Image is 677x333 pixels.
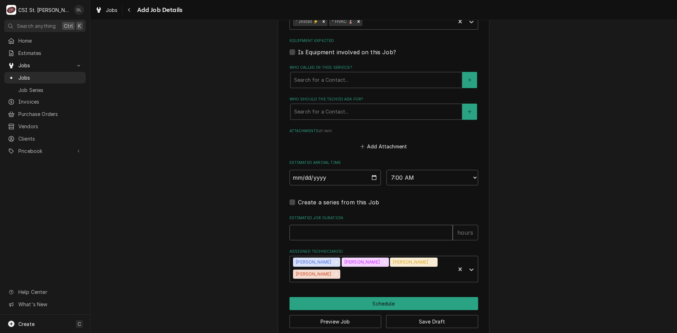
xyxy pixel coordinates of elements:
[4,60,86,71] a: Go to Jobs
[4,20,86,32] button: Search anythingCtrlK
[289,65,478,88] div: Who called in this service?
[18,74,82,81] span: Jobs
[318,129,332,133] span: ( if any )
[289,170,381,185] input: Date
[355,17,362,26] div: Remove ² HVAC 🌡️
[293,17,320,26] div: ¹ Install ⚡️
[18,49,82,57] span: Estimates
[4,286,86,298] a: Go to Help Center
[333,258,340,267] div: Remove Mike Barnett
[18,123,82,130] span: Vendors
[468,78,472,82] svg: Create New Contact
[4,47,86,59] a: Estimates
[289,297,478,310] button: Schedule
[18,135,82,142] span: Clients
[18,301,81,308] span: What's New
[18,62,72,69] span: Jobs
[124,4,135,16] button: Navigate back
[298,48,396,56] label: Is Equipment involved on this Job?
[18,37,82,44] span: Home
[381,258,389,267] div: Remove Trevor Johnson
[18,321,35,327] span: Create
[18,98,82,105] span: Invoices
[342,258,381,267] div: [PERSON_NAME]
[320,17,328,26] div: Remove ¹ Install ⚡️
[18,147,72,155] span: Pricebook
[92,4,121,16] a: Jobs
[289,315,382,328] button: Preview Job
[4,298,86,310] a: Go to What's New
[78,22,81,30] span: K
[289,160,478,185] div: Estimated Arrival Time
[289,128,478,152] div: Attachments
[106,6,118,14] span: Jobs
[74,5,84,15] div: David Lindsey's Avatar
[64,22,73,30] span: Ctrl
[289,249,478,282] div: Assigned Technician(s)
[135,5,182,15] span: Add Job Details
[18,86,82,94] span: Job Series
[359,142,408,152] button: Add Attachment
[4,96,86,107] a: Invoices
[78,320,81,328] span: C
[4,84,86,96] a: Job Series
[333,270,340,279] div: Remove Jeff George
[289,97,478,119] div: Who should the tech(s) ask for?
[386,315,478,328] button: Save Draft
[18,6,70,14] div: CSI St. [PERSON_NAME]
[289,160,478,166] label: Estimated Arrival Time
[289,215,478,240] div: Estimated Job Duration
[4,121,86,132] a: Vendors
[390,258,429,267] div: [PERSON_NAME]
[386,170,478,185] select: Time Select
[462,72,477,88] button: Create New Contact
[289,97,478,102] label: Who should the tech(s) ask for?
[289,297,478,310] div: Button Group Row
[17,22,56,30] span: Search anything
[453,225,478,240] div: hours
[468,109,472,114] svg: Create New Contact
[293,270,333,279] div: [PERSON_NAME]
[462,104,477,120] button: Create New Contact
[298,198,379,206] label: Create a series from this Job
[6,5,16,15] div: CSI St. Louis's Avatar
[289,38,478,44] label: Equipment Expected
[289,65,478,70] label: Who called in this service?
[4,72,86,84] a: Jobs
[18,110,82,118] span: Purchase Orders
[18,288,81,296] span: Help Center
[289,310,478,328] div: Button Group Row
[289,128,478,134] label: Attachments
[430,258,438,267] div: Remove Steve Heppermann
[4,133,86,144] a: Clients
[289,297,478,328] div: Button Group
[4,145,86,157] a: Go to Pricebook
[6,5,16,15] div: C
[293,258,333,267] div: [PERSON_NAME]
[289,215,478,221] label: Estimated Job Duration
[289,249,478,254] label: Assigned Technician(s)
[289,38,478,56] div: Equipment Expected
[74,5,84,15] div: DL
[4,108,86,120] a: Purchase Orders
[329,17,355,26] div: ² HVAC 🌡️
[4,35,86,47] a: Home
